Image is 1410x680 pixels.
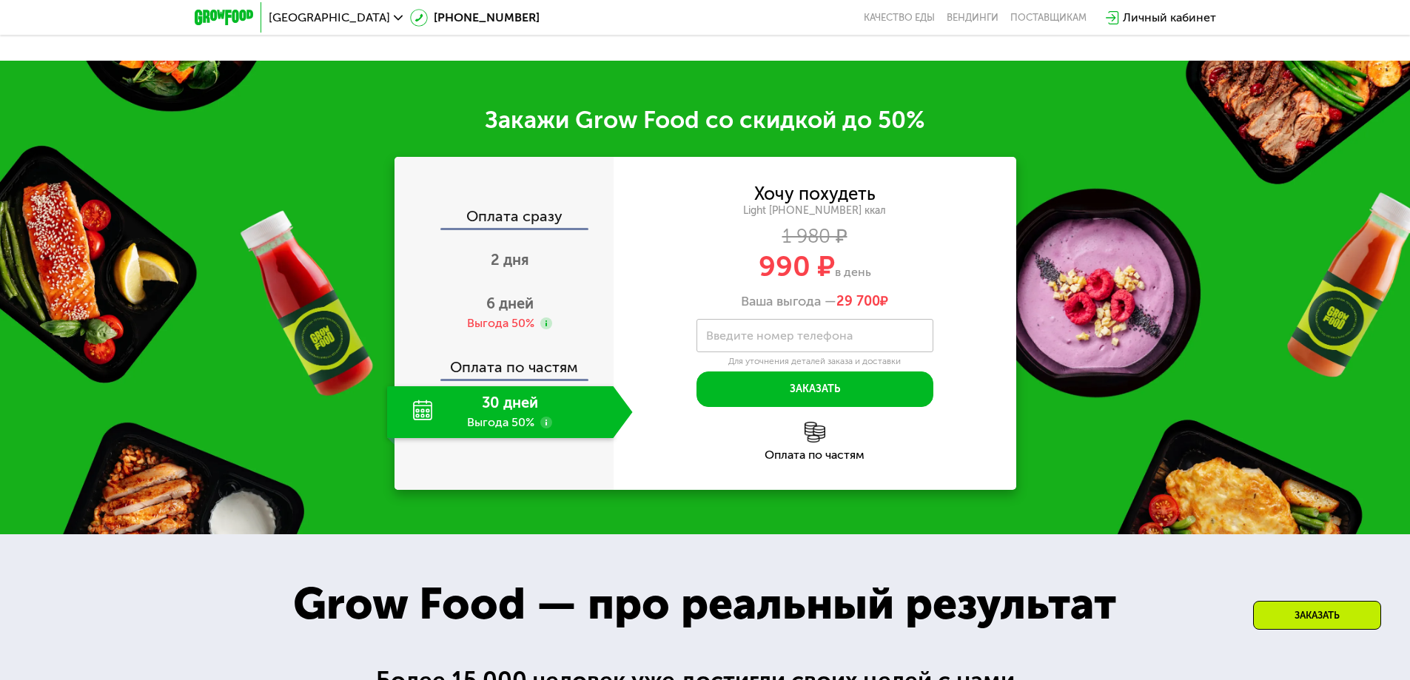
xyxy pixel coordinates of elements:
span: 2 дня [491,251,529,269]
div: Личный кабинет [1123,9,1216,27]
div: Заказать [1253,601,1381,630]
div: Для уточнения деталей заказа и доставки [696,356,933,368]
a: Вендинги [947,12,998,24]
div: поставщикам [1010,12,1087,24]
span: [GEOGRAPHIC_DATA] [269,12,390,24]
span: ₽ [836,294,888,310]
div: Grow Food — про реальный результат [261,570,1149,637]
div: Оплата сразу [396,209,614,228]
span: 990 ₽ [759,249,835,283]
button: Заказать [696,371,933,407]
span: в день [835,265,871,279]
div: Оплата по частям [396,345,614,379]
a: [PHONE_NUMBER] [410,9,540,27]
label: Введите номер телефона [706,331,853,340]
div: Light [PHONE_NUMBER] ккал [614,204,1016,218]
div: Хочу похудеть [754,186,876,202]
div: Выгода 50% [467,315,534,331]
div: Ваша выгода — [614,294,1016,310]
img: l6xcnZfty9opOoJh.png [805,422,825,442]
span: 29 700 [836,293,880,309]
div: Оплата по частям [614,449,1016,461]
a: Качество еды [864,12,935,24]
div: 1 980 ₽ [614,229,1016,245]
span: 6 дней [486,294,534,312]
